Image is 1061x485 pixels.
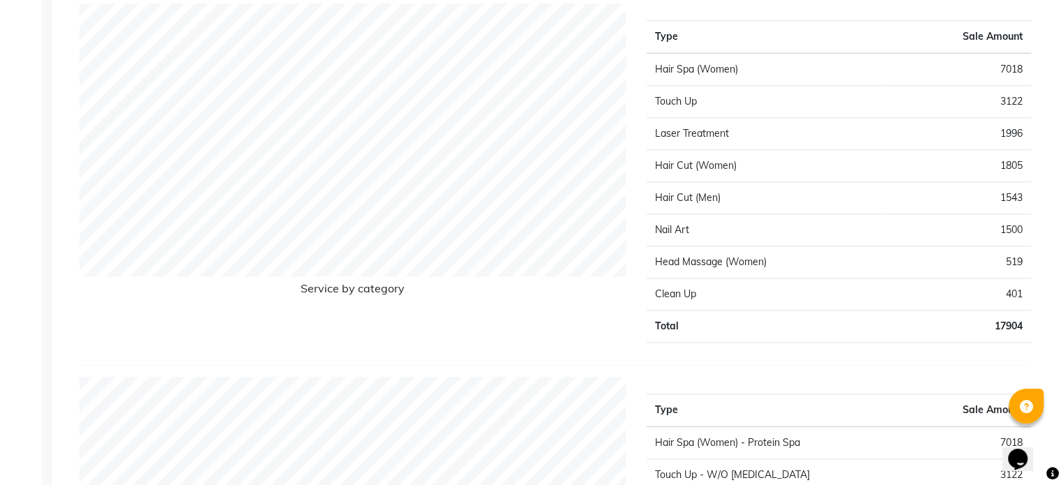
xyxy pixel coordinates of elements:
[887,150,1031,182] td: 1805
[647,118,887,150] td: Laser Treatment
[80,282,626,301] h6: Service by category
[1002,429,1047,471] iframe: chat widget
[887,53,1031,86] td: 7018
[647,53,887,86] td: Hair Spa (Women)
[647,86,887,118] td: Touch Up
[887,21,1031,54] th: Sale Amount
[647,21,887,54] th: Type
[887,214,1031,246] td: 1500
[887,86,1031,118] td: 3122
[887,278,1031,311] td: 401
[921,426,1031,459] td: 7018
[647,214,887,246] td: Nail Art
[647,426,921,459] td: Hair Spa (Women) - Protein Spa
[647,150,887,182] td: Hair Cut (Women)
[647,311,887,343] td: Total
[887,182,1031,214] td: 1543
[647,278,887,311] td: Clean Up
[921,394,1031,427] th: Sale Amount
[887,246,1031,278] td: 519
[887,311,1031,343] td: 17904
[647,246,887,278] td: Head Massage (Women)
[887,118,1031,150] td: 1996
[647,182,887,214] td: Hair Cut (Men)
[647,394,921,427] th: Type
